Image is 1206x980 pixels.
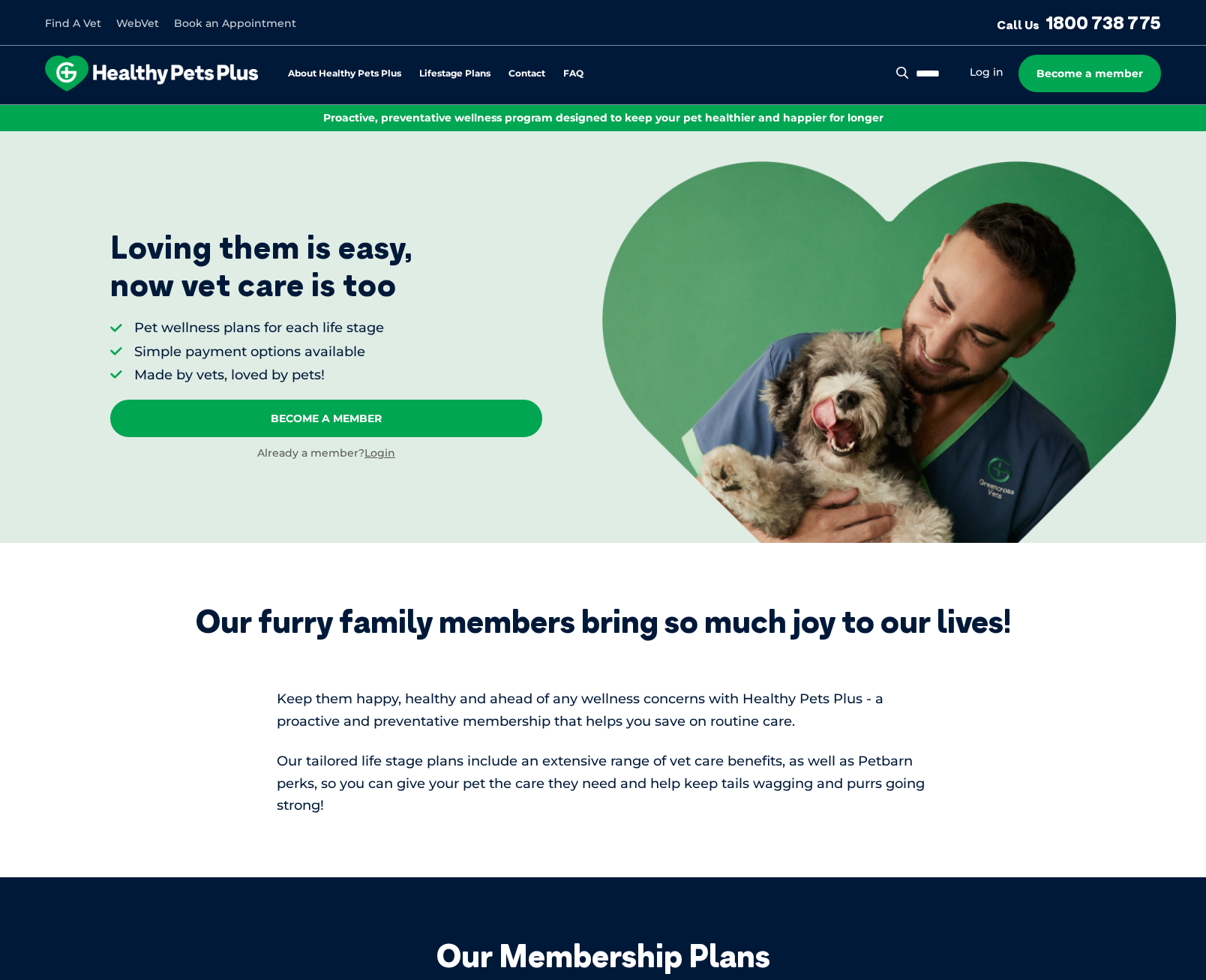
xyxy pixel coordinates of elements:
[563,69,583,79] a: FAQ
[277,691,883,730] span: Keep them happy, healthy and ahead of any wellness concerns with Healthy Pets Plus - a proactive ...
[419,69,490,79] a: Lifestage Plans
[45,55,258,91] img: hpp-logo
[277,753,925,814] span: Our tailored life stage plans include an extensive range of vet care benefits, as well as Petbarn...
[288,69,401,79] a: About Healthy Pets Plus
[110,400,543,437] a: Become A Member
[45,16,101,30] a: Find A Vet
[228,937,978,975] div: Our Membership Plans
[134,366,384,385] li: Made by vets, loved by pets!
[323,111,883,124] span: Proactive, preventative wellness program designed to keep your pet healthier and happier for longer
[110,446,543,461] div: Already a member?
[110,229,413,304] p: Loving them is easy, now vet care is too
[893,65,912,80] button: Search
[364,446,395,460] a: Login
[134,319,384,337] li: Pet wellness plans for each life stage
[970,65,1003,79] a: Log in
[174,16,296,30] a: Book an Appointment
[116,16,159,30] a: WebVet
[997,11,1161,34] a: Call Us1800 738 775
[134,343,384,361] li: Simple payment options available
[196,603,1011,640] div: Our furry family members bring so much joy to our lives!
[1018,55,1161,92] a: Become a member
[508,69,545,79] a: Contact
[602,161,1175,543] img: <p>Loving them is easy, <br /> now vet care is too</p>
[997,17,1039,32] span: Call Us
